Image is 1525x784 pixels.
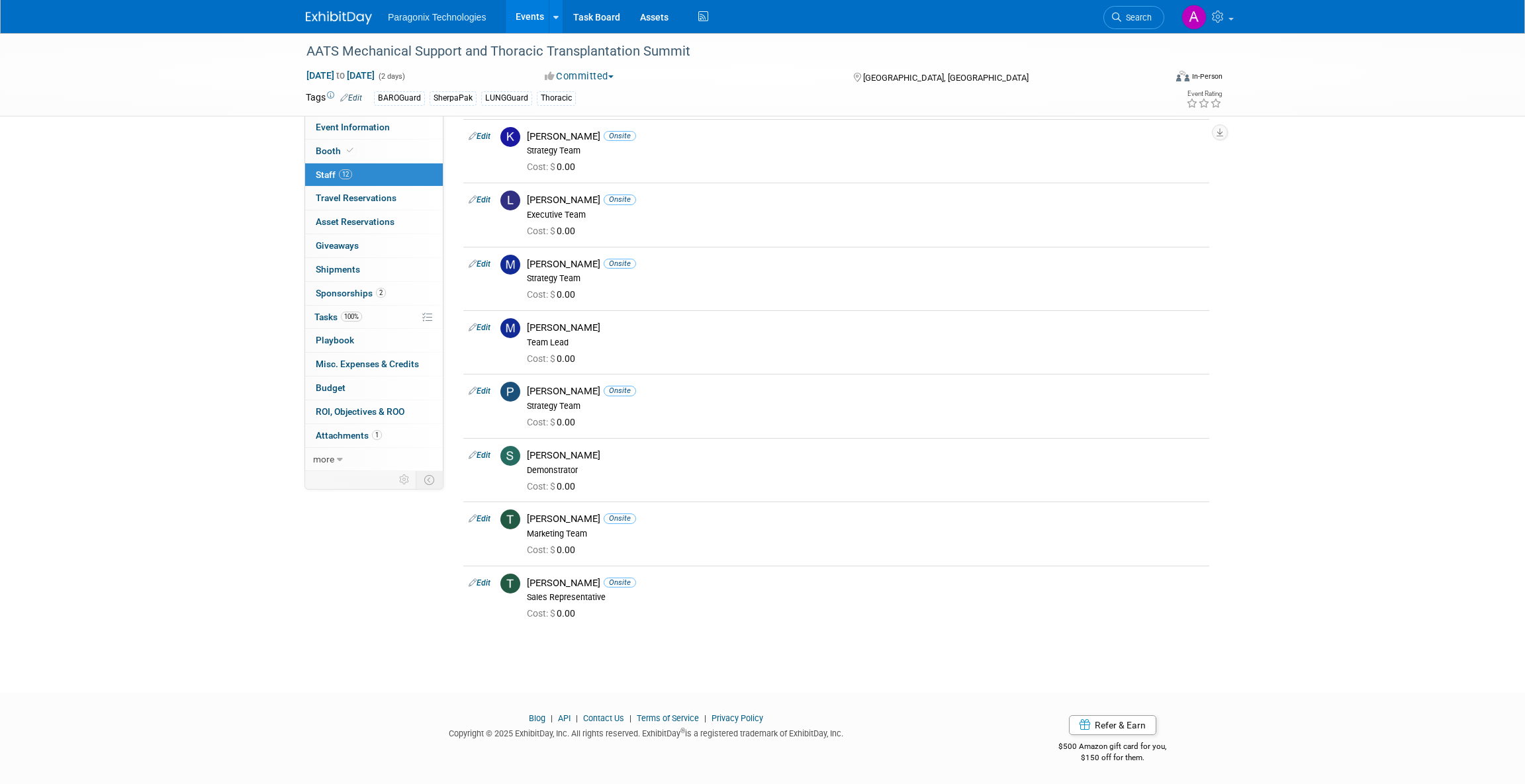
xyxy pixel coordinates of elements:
div: In-Person [1191,71,1223,81]
sup: ® [680,727,685,734]
span: Onsite [604,131,636,141]
a: Privacy Policy [712,713,763,723]
span: Giveaways [316,240,359,251]
span: (2 days) [377,72,405,81]
span: Shipments [316,264,360,275]
span: Cost: $ [527,353,557,364]
span: Search [1121,13,1152,22]
div: $150 off for them. [1006,752,1220,763]
a: Misc. Expenses & Credits [305,353,443,376]
span: 12 [339,169,352,179]
div: Team Lead [527,337,1204,348]
div: [PERSON_NAME] [527,130,1204,143]
span: Cost: $ [527,608,557,619]
div: [PERSON_NAME] [527,258,1204,271]
a: Edit [469,578,490,588]
a: Asset Reservations [305,210,443,234]
button: Committed [540,69,619,83]
td: Tags [306,91,362,106]
span: Event Information [316,122,390,132]
span: Onsite [604,259,636,269]
a: Search [1103,6,1164,29]
div: Thoracic [537,91,576,105]
div: $500 Amazon gift card for you, [1006,732,1220,763]
span: Attachments [316,430,382,441]
span: ROI, Objectives & ROO [316,406,404,417]
div: Strategy Team [527,273,1204,284]
img: L.jpg [500,191,520,210]
div: Strategy Team [527,401,1204,412]
span: Budget [316,382,346,393]
a: Edit [469,195,490,204]
a: Tasks100% [305,306,443,329]
img: T.jpg [500,509,520,529]
a: Event Information [305,116,443,139]
a: API [558,713,571,723]
a: Refer & Earn [1069,715,1156,735]
a: Staff12 [305,163,443,187]
span: more [313,454,334,464]
div: Demonstrator [527,465,1204,476]
a: Attachments1 [305,424,443,447]
a: Terms of Service [637,713,699,723]
a: more [305,448,443,471]
img: M.jpg [500,255,520,275]
span: Misc. Expenses & Credits [316,359,419,369]
span: Cost: $ [527,481,557,492]
div: Event Rating [1186,91,1222,97]
span: Onsite [604,386,636,396]
span: 1 [372,430,382,440]
a: Edit [469,451,490,460]
div: AATS Mechanical Support and Thoracic Transplantation Summit [302,40,1144,64]
span: Cost: $ [527,226,557,236]
div: Executive Team [527,210,1204,220]
span: Onsite [604,195,636,204]
span: Paragonix Technologies [388,12,486,22]
img: S.jpg [500,446,520,466]
span: Asset Reservations [316,216,394,227]
a: Edit [469,259,490,269]
span: Cost: $ [527,417,557,427]
i: Booth reservation complete [347,147,353,154]
a: Giveaways [305,234,443,257]
span: 0.00 [527,289,580,300]
span: Sponsorships [316,288,386,298]
img: Format-Inperson.png [1176,71,1189,81]
span: 0.00 [527,353,580,364]
div: Strategy Team [527,146,1204,156]
span: 0.00 [527,544,580,555]
div: SherpaPak [430,91,477,105]
span: 0.00 [527,417,580,427]
div: BAROGuard [374,91,425,105]
span: Cost: $ [527,544,557,555]
img: K.jpg [500,127,520,147]
td: Personalize Event Tab Strip [393,471,416,488]
span: 0.00 [527,608,580,619]
div: [PERSON_NAME] [527,322,1204,334]
div: [PERSON_NAME] [527,449,1204,462]
a: Shipments [305,258,443,281]
div: [PERSON_NAME] [527,577,1204,589]
img: M.jpg [500,318,520,338]
span: [DATE] [DATE] [306,69,375,81]
div: Marketing Team [527,529,1204,539]
span: | [547,713,556,723]
span: 2 [376,288,386,298]
div: [PERSON_NAME] [527,513,1204,525]
span: Cost: $ [527,161,557,172]
span: to [334,70,347,81]
img: P.jpg [500,382,520,402]
span: Booth [316,146,356,156]
span: Onsite [604,513,636,523]
a: Edit [469,514,490,523]
span: 0.00 [527,226,580,236]
a: Booth [305,140,443,163]
span: | [626,713,635,723]
div: Copyright © 2025 ExhibitDay, Inc. All rights reserved. ExhibitDay is a registered trademark of Ex... [306,724,986,740]
div: Sales Representative [527,592,1204,603]
td: Toggle Event Tabs [416,471,443,488]
span: Travel Reservations [316,193,396,203]
a: Edit [469,323,490,332]
div: [PERSON_NAME] [527,194,1204,206]
div: [PERSON_NAME] [527,385,1204,398]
